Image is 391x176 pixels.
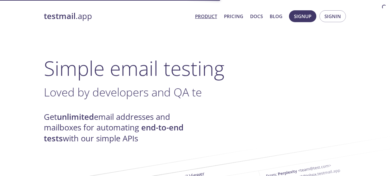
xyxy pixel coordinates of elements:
a: Blog [270,12,282,20]
h1: Simple email testing [44,56,347,80]
button: Signin [319,10,346,22]
a: Docs [250,12,263,20]
button: Signup [289,10,316,22]
h4: Get email addresses and mailboxes for automating with our simple APIs [44,112,196,144]
a: Pricing [224,12,243,20]
a: Product [195,12,217,20]
span: Signup [294,12,311,20]
strong: end-to-end tests [44,122,184,144]
span: Signin [324,12,341,20]
strong: unlimited [57,111,94,122]
a: testmail.app [44,11,190,22]
strong: testmail [44,11,76,22]
span: Loved by developers and QA te [44,84,202,100]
